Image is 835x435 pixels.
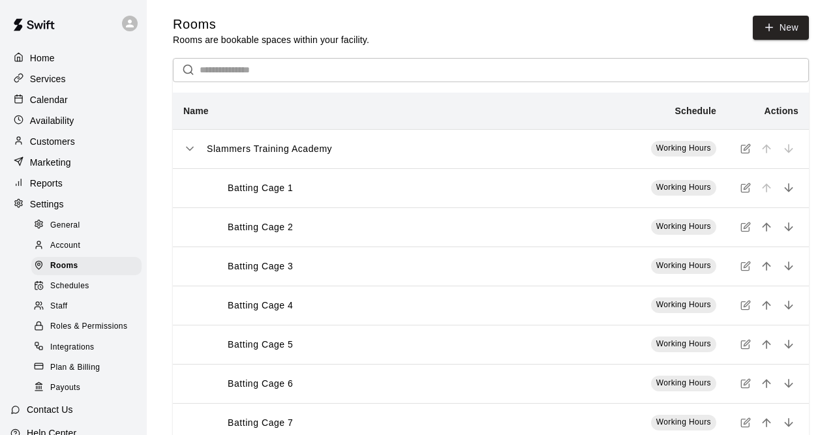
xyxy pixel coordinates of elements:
[30,72,66,85] p: Services
[10,90,136,110] a: Calendar
[30,93,68,106] p: Calendar
[656,222,711,231] span: Working Hours
[757,374,776,393] button: move item up
[31,378,147,398] a: Payouts
[31,277,147,297] a: Schedules
[31,359,142,377] div: Plan & Billing
[10,69,136,89] a: Services
[173,33,369,46] p: Rooms are bookable spaces within your facility.
[656,378,711,387] span: Working Hours
[656,183,711,192] span: Working Hours
[228,299,293,312] p: Batting Cage 4
[50,300,67,313] span: Staff
[31,256,147,277] a: Rooms
[31,277,142,295] div: Schedules
[765,106,798,116] b: Actions
[10,153,136,172] a: Marketing
[228,181,293,195] p: Batting Cage 1
[31,257,142,275] div: Rooms
[207,142,332,156] p: Slammers Training Academy
[30,198,64,211] p: Settings
[779,217,798,237] button: move item down
[656,143,711,153] span: Working Hours
[30,135,75,148] p: Customers
[656,417,711,427] span: Working Hours
[779,413,798,432] button: move item down
[31,297,147,317] a: Staff
[656,339,711,348] span: Working Hours
[228,338,293,352] p: Batting Cage 5
[31,318,142,336] div: Roles & Permissions
[656,261,711,270] span: Working Hours
[50,361,100,374] span: Plan & Billing
[50,239,80,252] span: Account
[757,217,776,237] button: move item up
[50,320,127,333] span: Roles & Permissions
[50,219,80,232] span: General
[183,106,209,116] b: Name
[757,295,776,315] button: move item up
[779,178,798,198] button: move item down
[10,111,136,130] a: Availability
[228,260,293,273] p: Batting Cage 3
[31,237,142,255] div: Account
[31,215,147,235] a: General
[31,235,147,256] a: Account
[31,338,142,357] div: Integrations
[50,341,95,354] span: Integrations
[228,377,293,391] p: Batting Cage 6
[31,357,147,378] a: Plan & Billing
[779,335,798,354] button: move item down
[656,300,711,309] span: Working Hours
[779,256,798,276] button: move item down
[753,16,809,40] a: New
[228,220,293,234] p: Batting Cage 2
[757,335,776,354] button: move item up
[757,413,776,432] button: move item up
[675,106,716,116] b: Schedule
[10,173,136,193] a: Reports
[50,382,80,395] span: Payouts
[10,48,136,68] a: Home
[779,295,798,315] button: move item down
[31,317,147,337] a: Roles & Permissions
[31,379,142,397] div: Payouts
[50,280,89,293] span: Schedules
[50,260,78,273] span: Rooms
[30,114,74,127] p: Availability
[779,374,798,393] button: move item down
[31,337,147,357] a: Integrations
[30,52,55,65] p: Home
[31,217,142,235] div: General
[228,416,293,430] p: Batting Cage 7
[757,256,776,276] button: move item up
[30,156,71,169] p: Marketing
[27,403,73,416] p: Contact Us
[10,132,136,151] a: Customers
[10,194,136,214] a: Settings
[31,297,142,316] div: Staff
[173,16,369,33] h5: Rooms
[30,177,63,190] p: Reports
